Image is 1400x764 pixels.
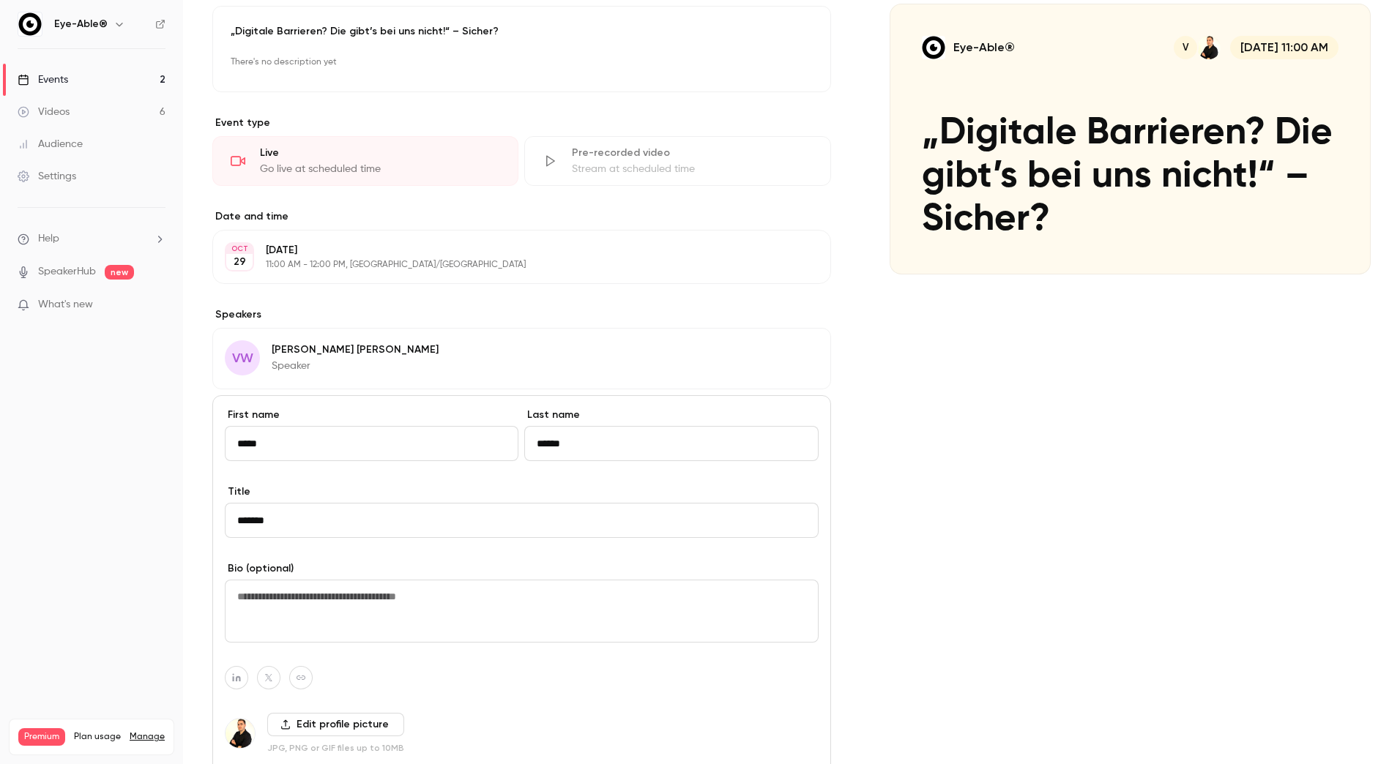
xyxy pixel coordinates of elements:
div: Videos [18,105,70,119]
p: Speaker [272,359,439,373]
label: Bio (optional) [225,561,819,576]
li: help-dropdown-opener [18,231,165,247]
div: Settings [18,169,76,184]
span: VW [232,348,253,368]
div: LiveGo live at scheduled time [212,136,518,186]
label: Last name [524,408,818,422]
div: Pre-recorded video [572,146,812,160]
p: Event type [212,116,831,130]
div: Stream at scheduled time [572,162,812,176]
p: 11:00 AM - 12:00 PM, [GEOGRAPHIC_DATA]/[GEOGRAPHIC_DATA] [266,259,753,271]
div: Pre-recorded videoStream at scheduled time [524,136,830,186]
span: Premium [18,728,65,746]
p: 29 [234,255,246,269]
div: Audience [18,137,83,151]
label: Title [225,484,819,499]
a: SpeakerHub [38,264,96,280]
p: JPG, PNG or GIF files up to 10MB [267,742,404,754]
p: [PERSON_NAME] [PERSON_NAME] [272,342,439,357]
label: First name [225,408,518,422]
div: Live [260,146,500,160]
p: „Digitale Barrieren? Die gibt’s bei uns nicht!“ – Sicher? [231,24,813,39]
iframe: Noticeable Trigger [148,299,165,312]
p: [DATE] [266,243,753,258]
span: new [105,265,134,280]
span: What's new [38,297,93,312]
div: VW[PERSON_NAME] [PERSON_NAME]Speaker [212,328,831,389]
div: OCT [226,244,253,254]
span: Plan usage [74,731,121,743]
label: Date and time [212,209,831,224]
span: Help [38,231,59,247]
a: Manage [130,731,165,743]
img: Eye-Able® [18,12,42,36]
p: There's no description yet [231,50,813,74]
label: Edit profile picture [267,713,404,736]
div: Events [18,72,68,87]
div: Go live at scheduled time [260,162,500,176]
h6: Eye-Able® [54,17,108,31]
img: Berat Suroji [226,719,255,748]
label: Speakers [212,307,831,322]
